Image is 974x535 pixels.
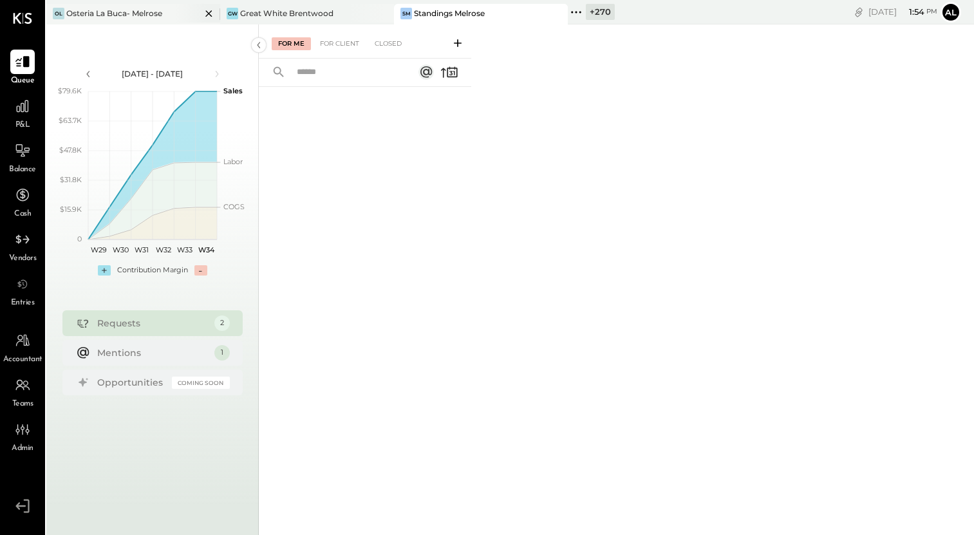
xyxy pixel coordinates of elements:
span: Cash [14,209,31,220]
div: + 270 [586,4,615,20]
text: W31 [135,245,149,254]
div: Great White Brentwood [240,8,333,19]
div: Requests [97,317,208,330]
div: For Me [272,37,311,50]
div: Osteria La Buca- Melrose [66,8,162,19]
a: Accountant [1,328,44,366]
div: Coming Soon [172,377,230,389]
text: W30 [112,245,128,254]
div: OL [53,8,64,19]
a: Cash [1,183,44,220]
div: SM [400,8,412,19]
div: Contribution Margin [117,265,188,276]
text: $79.6K [58,86,82,95]
span: Admin [12,443,33,455]
div: [DATE] [868,6,937,18]
div: 2 [214,315,230,331]
button: Al [941,2,961,23]
text: COGS [223,202,245,211]
text: W33 [177,245,192,254]
text: $63.7K [59,116,82,125]
div: Mentions [97,346,208,359]
a: Entries [1,272,44,309]
div: - [194,265,207,276]
a: Admin [1,417,44,455]
span: Queue [11,75,35,87]
text: W34 [198,245,214,254]
div: Opportunities [97,376,165,389]
span: Balance [9,164,36,176]
a: Teams [1,373,44,410]
text: W29 [91,245,107,254]
text: $15.9K [60,205,82,214]
span: P&L [15,120,30,131]
div: GW [227,8,238,19]
span: Teams [12,399,33,410]
div: Closed [368,37,408,50]
a: Vendors [1,227,44,265]
a: Balance [1,138,44,176]
div: copy link [852,5,865,19]
text: Sales [223,86,243,95]
span: Vendors [9,253,37,265]
div: Standings Melrose [414,8,485,19]
div: [DATE] - [DATE] [98,68,207,79]
a: P&L [1,94,44,131]
a: Queue [1,50,44,87]
text: W32 [155,245,171,254]
div: For Client [314,37,366,50]
span: Accountant [3,354,42,366]
div: + [98,265,111,276]
text: $47.8K [59,145,82,155]
text: 0 [77,234,82,243]
div: 1 [214,345,230,361]
span: Entries [11,297,35,309]
text: Labor [223,157,243,166]
text: $31.8K [60,175,82,184]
